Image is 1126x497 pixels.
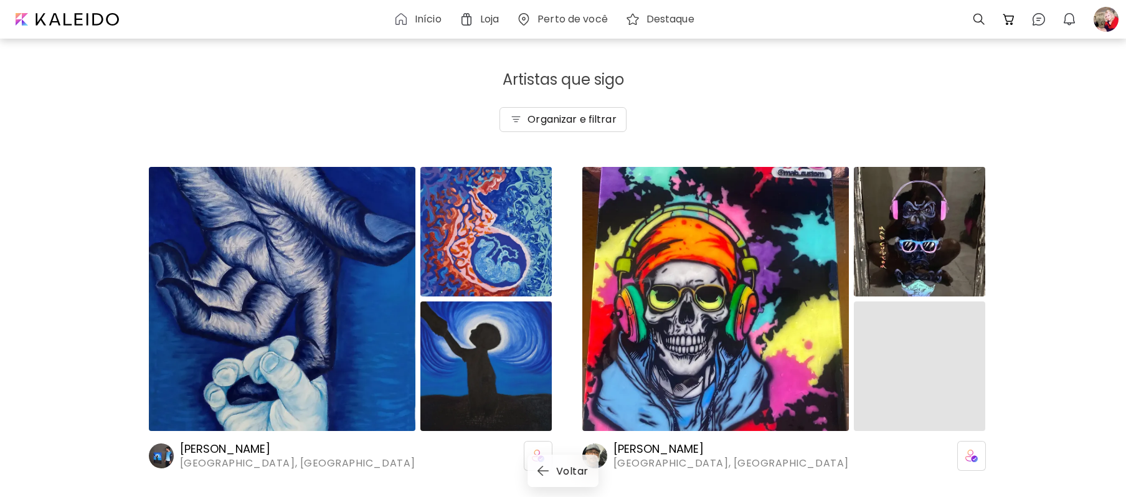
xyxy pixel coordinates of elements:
[516,12,613,27] a: Perto de você
[415,14,442,24] h6: Início
[459,12,504,27] a: Loja
[528,463,598,477] a: back-arrowVoltar
[149,167,415,431] img: https://cdn.kaleido.art/CDN/Artwork/12510/Thumbnail/large.webp?updated=49637
[582,167,849,431] img: https://cdn.kaleido.art/CDN/Artwork/175693/Thumbnail/large.webp?updated=778693
[528,112,616,127] h6: Organizar e filtrar
[613,457,849,470] span: [GEOGRAPHIC_DATA], [GEOGRAPHIC_DATA]
[1062,12,1077,27] img: bellIcon
[420,301,552,431] img: https://cdn.kaleido.art/CDN/Artwork/10774/Thumbnail/medium.webp?updated=42054
[537,14,608,24] h6: Perto de você
[537,466,549,476] img: back-arrow
[420,167,552,296] img: https://cdn.kaleido.art/CDN/Artwork/119906/Thumbnail/medium.webp?updated=534324
[1031,12,1046,27] img: chatIcon
[480,14,499,24] h6: Loja
[965,450,978,462] img: icon
[1001,12,1016,27] img: cart
[499,107,626,132] button: Organizar e filtrar
[646,14,694,24] h6: Destaque
[149,164,552,471] a: https://cdn.kaleido.art/CDN/Artwork/12510/Thumbnail/large.webp?updated=49637https://cdn.kaleido.a...
[582,164,986,471] a: https://cdn.kaleido.art/CDN/Artwork/175693/Thumbnail/large.webp?updated=778693https://cdn.kaleido...
[613,442,849,457] h6: [PERSON_NAME]
[528,455,598,487] button: back-arrowVoltar
[540,465,589,478] span: Voltar
[180,442,415,457] h6: [PERSON_NAME]
[394,12,447,27] a: Início
[180,457,415,470] span: [GEOGRAPHIC_DATA], [GEOGRAPHIC_DATA]
[625,12,699,27] a: Destaque
[854,167,986,296] img: https://cdn.kaleido.art/CDN/Artwork/175694/Thumbnail/medium.webp?updated=778696
[1059,9,1080,30] button: bellIcon
[532,450,544,462] img: icon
